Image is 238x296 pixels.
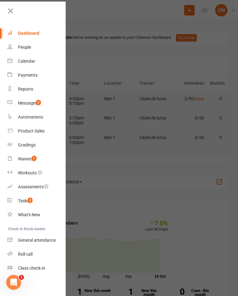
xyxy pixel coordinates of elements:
div: Assessments [18,184,49,189]
a: Dashboard [7,26,66,40]
a: What's New [7,208,66,222]
div: What's New [18,212,40,217]
a: Gradings [7,138,66,152]
a: Tasks 2 [7,194,66,208]
span: 1 [32,156,37,161]
a: Reports [7,82,66,96]
a: General attendance kiosk mode [7,233,66,247]
span: 2 [28,198,33,203]
a: Automations [7,110,66,124]
div: General attendance [18,238,56,243]
a: Waivers 1 [7,152,66,166]
div: Payments [18,73,37,78]
div: Calendar [18,59,35,64]
div: Workouts [18,170,37,175]
div: Dashboard [18,31,39,36]
span: 1 [19,275,24,280]
div: Class check-in [18,266,45,271]
div: People [18,45,31,50]
a: Calendar [7,54,66,68]
a: People [7,40,66,54]
span: 3 [36,100,41,105]
div: Gradings [18,142,36,147]
div: Tasks [18,198,29,203]
a: Messages 3 [7,96,66,110]
div: Waivers [18,156,33,161]
a: Assessments [7,180,66,194]
div: Product Sales [18,128,45,133]
div: Automations [18,114,43,119]
a: Workouts [7,166,66,180]
div: Roll call [18,252,33,257]
a: Payments [7,68,66,82]
div: Messages [18,101,37,105]
a: Class kiosk mode [7,261,66,275]
div: Reports [18,87,33,92]
a: Product Sales [7,124,66,138]
a: Roll call [7,247,66,261]
iframe: Intercom live chat [6,275,21,290]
